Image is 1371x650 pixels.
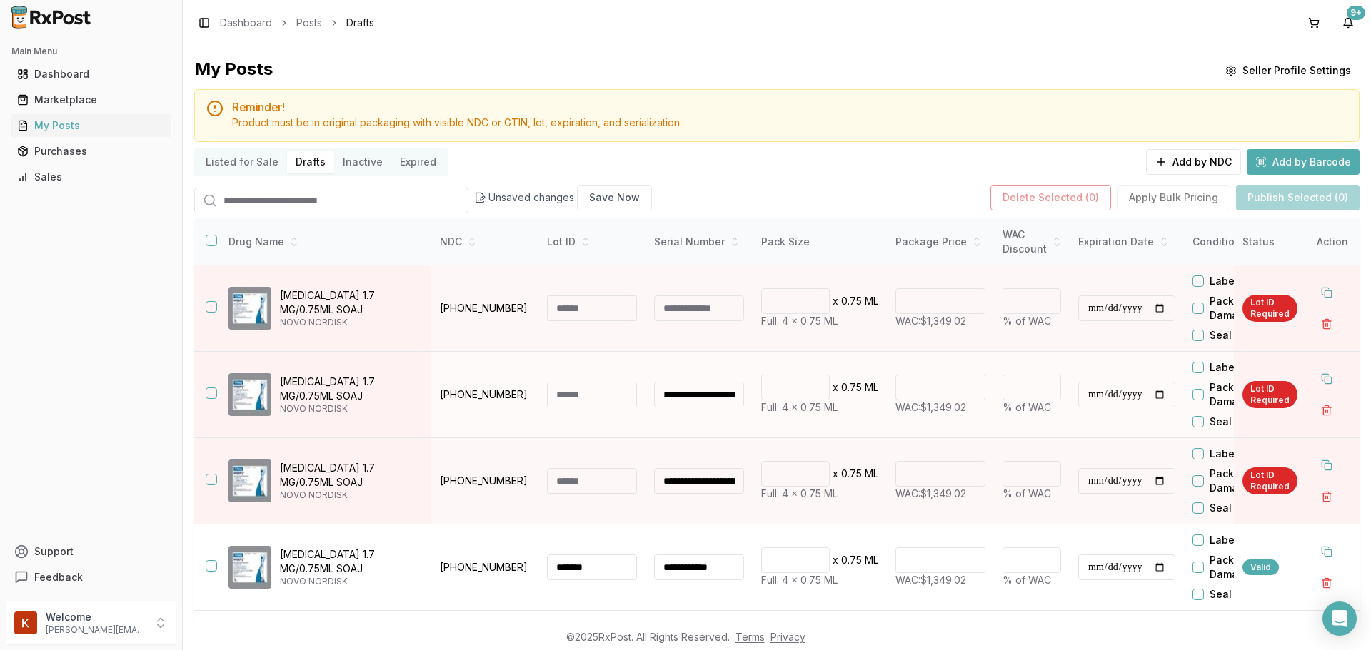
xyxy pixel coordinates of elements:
[280,489,420,501] p: NOVO NORDISK
[14,611,37,634] img: User avatar
[17,93,165,107] div: Marketplace
[577,185,652,210] button: Save Now
[6,63,176,86] button: Dashboard
[46,624,145,636] p: [PERSON_NAME][EMAIL_ADDRESS][DOMAIN_NAME]
[1314,280,1340,305] button: Duplicate
[6,140,176,163] button: Purchases
[895,235,985,249] div: Package Price
[1314,311,1340,337] button: Delete
[1217,58,1360,83] button: Seller Profile Settings
[833,294,838,308] p: x
[287,151,334,173] button: Drafts
[833,380,838,395] p: x
[440,387,530,402] p: [PHONE_NUMBER]
[11,164,171,190] a: Sales
[895,401,966,413] span: WAC: $1,349.02
[1210,447,1281,461] label: Label Residue
[194,58,273,83] div: My Posts
[1210,533,1281,547] label: Label Residue
[17,118,165,133] div: My Posts
[1003,315,1051,327] span: % of WAC
[34,570,83,584] span: Feedback
[1242,559,1279,575] div: Valid
[11,113,171,138] a: My Posts
[1003,487,1051,499] span: % of WAC
[833,467,838,481] p: x
[280,547,420,576] p: [MEDICAL_DATA] 1.7 MG/0.75ML SOAJ
[895,574,966,586] span: WAC: $1,349.02
[895,487,966,499] span: WAC: $1,349.02
[11,138,171,164] a: Purchases
[865,467,878,481] p: ML
[1242,295,1297,322] div: Lot ID Required
[440,474,530,488] p: [PHONE_NUMBER]
[296,16,322,30] a: Posts
[17,170,165,184] div: Sales
[1210,587,1270,601] label: Seal Broken
[1210,328,1270,342] label: Seal Broken
[1210,415,1270,429] label: Seal Broken
[1146,149,1241,175] button: Add by NDC
[1078,235,1175,249] div: Expiration Date
[17,144,165,158] div: Purchases
[841,553,862,567] p: 0.75
[865,294,878,308] p: ML
[1210,360,1281,375] label: Label Residue
[474,185,652,210] div: Unsaved changes
[11,61,171,87] a: Dashboard
[1242,381,1297,408] div: Lot ID Required
[6,539,176,564] button: Support
[1247,149,1360,175] button: Add by Barcode
[228,373,271,416] img: Wegovy 1.7 MG/0.75ML SOAJ
[1314,397,1340,423] button: Delete
[46,610,145,624] p: Welcome
[197,151,287,173] button: Listed for Sale
[753,219,887,265] th: Pack Size
[440,301,530,315] p: [PHONE_NUMBER]
[280,461,420,489] p: [MEDICAL_DATA] 1.7 MG/0.75ML SOAJ
[865,553,878,567] p: ML
[833,553,838,567] p: x
[1314,452,1340,478] button: Duplicate
[280,403,420,415] p: NOVO NORDISK
[735,631,765,643] a: Terms
[1337,11,1360,34] button: 9+
[761,574,838,586] span: Full: 4 x 0.75 ML
[1210,619,1281,634] label: Label Residue
[865,380,878,395] p: ML
[220,16,374,30] nav: breadcrumb
[1184,219,1291,265] th: Condition
[841,380,862,395] p: 0.75
[761,315,838,327] span: Full: 4 x 0.75 ML
[1314,570,1340,596] button: Delete
[6,166,176,188] button: Sales
[1210,553,1291,582] label: Package Damaged
[280,288,420,317] p: [MEDICAL_DATA] 1.7 MG/0.75ML SOAJ
[895,315,966,327] span: WAC: $1,349.02
[346,16,374,30] span: Drafts
[1322,601,1357,636] div: Open Intercom Messenger
[1210,501,1270,515] label: Seal Broken
[440,560,530,574] p: [PHONE_NUMBER]
[6,114,176,137] button: My Posts
[232,116,1347,130] div: Product must be in original packaging with visible NDC or GTIN, lot, expiration, and serialization.
[1003,401,1051,413] span: % of WAC
[761,401,838,413] span: Full: 4 x 0.75 ML
[1314,484,1340,509] button: Delete
[228,459,271,502] img: Wegovy 1.7 MG/0.75ML SOAJ
[1210,467,1291,495] label: Package Damaged
[334,151,391,173] button: Inactive
[228,546,271,589] img: Wegovy 1.7 MG/0.75ML SOAJ
[841,467,862,481] p: 0.75
[220,16,272,30] a: Dashboard
[1242,467,1297,494] div: Lot ID Required
[1003,574,1051,586] span: % of WAC
[6,6,97,29] img: RxPost Logo
[228,235,420,249] div: Drug Name
[1347,6,1365,20] div: 9+
[280,576,420,587] p: NOVO NORDISK
[1003,228,1061,256] div: WAC Discount
[1305,219,1360,265] th: Action
[17,67,165,81] div: Dashboard
[6,564,176,590] button: Feedback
